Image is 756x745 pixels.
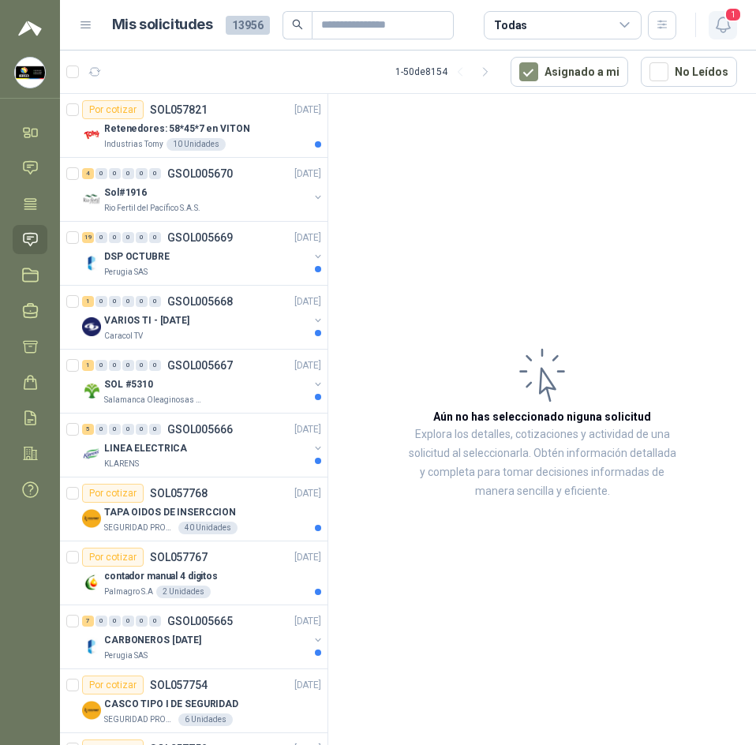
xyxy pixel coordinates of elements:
[178,522,238,534] div: 40 Unidades
[122,296,134,307] div: 0
[109,360,121,371] div: 0
[149,360,161,371] div: 0
[167,138,226,151] div: 10 Unidades
[292,19,303,30] span: search
[104,377,153,392] p: SOL #5310
[82,701,101,720] img: Company Logo
[294,678,321,693] p: [DATE]
[82,509,101,528] img: Company Logo
[494,17,527,34] div: Todas
[167,424,233,435] p: GSOL005666
[82,420,324,470] a: 5 0 0 0 0 0 GSOL005666[DATE] Company LogoLINEA ELECTRICAKLARENS
[82,424,94,435] div: 5
[60,477,327,541] a: Por cotizarSOL057768[DATE] Company LogoTAPA OIDOS DE INSERCCIONSEGURIDAD PROVISER LTDA40 Unidades
[167,296,233,307] p: GSOL005668
[104,441,187,456] p: LINEA ELECTRICA
[122,616,134,627] div: 0
[641,57,737,87] button: No Leídos
[150,552,208,563] p: SOL057767
[150,679,208,691] p: SOL057754
[82,381,101,400] img: Company Logo
[433,408,651,425] h3: Aún no has seleccionado niguna solicitud
[150,104,208,115] p: SOL057821
[104,697,238,712] p: CASCO TIPO I DE SEGURIDAD
[122,168,134,179] div: 0
[109,296,121,307] div: 0
[18,19,42,38] img: Logo peakr
[104,586,153,598] p: Palmagro S.A
[136,360,148,371] div: 0
[82,484,144,503] div: Por cotizar
[109,168,121,179] div: 0
[82,253,101,272] img: Company Logo
[294,294,321,309] p: [DATE]
[60,669,327,733] a: Por cotizarSOL057754[DATE] Company LogoCASCO TIPO I DE SEGURIDADSEGURIDAD PROVISER LTDA6 Unidades
[104,633,201,648] p: CARBONEROS [DATE]
[104,650,148,662] p: Perugia SAS
[82,189,101,208] img: Company Logo
[407,425,677,501] p: Explora los detalles, cotizaciones y actividad de una solicitud al seleccionarla. Obtén informaci...
[104,394,204,406] p: Salamanca Oleaginosas SAS
[95,360,107,371] div: 0
[15,58,45,88] img: Company Logo
[122,424,134,435] div: 0
[149,424,161,435] div: 0
[82,612,324,662] a: 7 0 0 0 0 0 GSOL005665[DATE] Company LogoCARBONEROS [DATE]Perugia SAS
[82,573,101,592] img: Company Logo
[149,616,161,627] div: 0
[136,168,148,179] div: 0
[104,569,218,584] p: contador manual 4 digitos
[136,296,148,307] div: 0
[709,11,737,39] button: 1
[95,296,107,307] div: 0
[395,59,498,84] div: 1 - 50 de 8154
[109,616,121,627] div: 0
[122,232,134,243] div: 0
[82,637,101,656] img: Company Logo
[178,713,233,726] div: 6 Unidades
[82,232,94,243] div: 19
[82,228,324,279] a: 19 0 0 0 0 0 GSOL005669[DATE] Company LogoDSP OCTUBREPerugia SAS
[82,360,94,371] div: 1
[82,292,324,343] a: 1 0 0 0 0 0 GSOL005668[DATE] Company LogoVARIOS TI - [DATE]Caracol TV
[294,422,321,437] p: [DATE]
[82,676,144,694] div: Por cotizar
[149,232,161,243] div: 0
[95,232,107,243] div: 0
[104,249,170,264] p: DSP OCTUBRE
[82,317,101,336] img: Company Logo
[95,424,107,435] div: 0
[60,94,327,158] a: Por cotizarSOL057821[DATE] Company LogoRetenedores: 58*45*7 en VITONIndustrias Tomy10 Unidades
[104,122,250,137] p: Retenedores: 58*45*7 en VITON
[82,616,94,627] div: 7
[167,616,233,627] p: GSOL005665
[82,548,144,567] div: Por cotizar
[104,330,143,343] p: Caracol TV
[724,7,742,22] span: 1
[82,164,324,215] a: 4 0 0 0 0 0 GSOL005670[DATE] Company LogoSol#1916Rio Fertil del Pacífico S.A.S.
[104,266,148,279] p: Perugia SAS
[82,445,101,464] img: Company Logo
[82,100,144,119] div: Por cotizar
[95,616,107,627] div: 0
[167,232,233,243] p: GSOL005669
[294,103,321,118] p: [DATE]
[82,356,324,406] a: 1 0 0 0 0 0 GSOL005667[DATE] Company LogoSOL #5310Salamanca Oleaginosas SAS
[511,57,628,87] button: Asignado a mi
[149,296,161,307] div: 0
[149,168,161,179] div: 0
[136,232,148,243] div: 0
[60,541,327,605] a: Por cotizarSOL057767[DATE] Company Logocontador manual 4 digitosPalmagro S.A2 Unidades
[167,360,233,371] p: GSOL005667
[82,125,101,144] img: Company Logo
[294,614,321,629] p: [DATE]
[104,458,139,470] p: KLARENS
[112,13,213,36] h1: Mis solicitudes
[122,360,134,371] div: 0
[95,168,107,179] div: 0
[104,202,200,215] p: Rio Fertil del Pacífico S.A.S.
[109,232,121,243] div: 0
[104,522,175,534] p: SEGURIDAD PROVISER LTDA
[294,358,321,373] p: [DATE]
[104,713,175,726] p: SEGURIDAD PROVISER LTDA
